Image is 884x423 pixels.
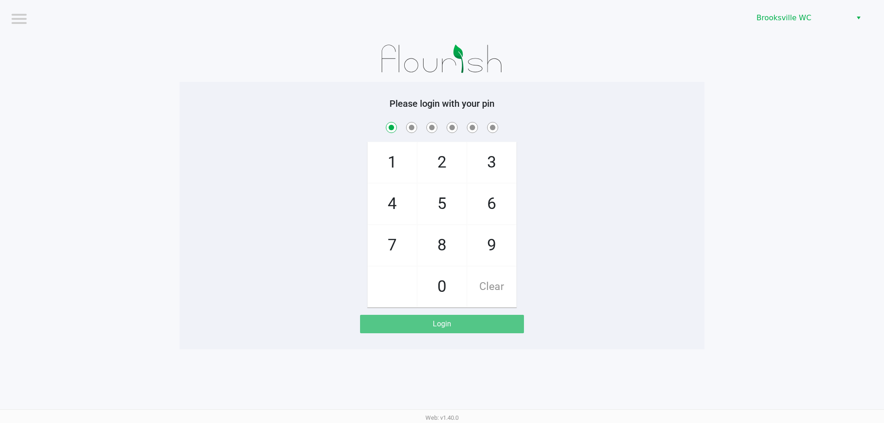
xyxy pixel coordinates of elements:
span: 6 [467,184,516,224]
button: Select [852,10,865,26]
span: Brooksville WC [756,12,846,23]
span: 3 [467,142,516,183]
span: Web: v1.40.0 [425,414,459,421]
span: 5 [418,184,466,224]
span: 2 [418,142,466,183]
span: 1 [368,142,417,183]
span: 8 [418,225,466,266]
span: 4 [368,184,417,224]
h5: Please login with your pin [186,98,698,109]
span: Clear [467,267,516,307]
span: 9 [467,225,516,266]
span: 7 [368,225,417,266]
span: 0 [418,267,466,307]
